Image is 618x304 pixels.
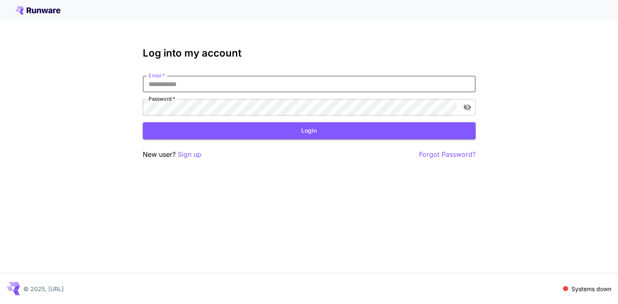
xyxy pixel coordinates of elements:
[143,47,476,59] h3: Log into my account
[571,284,611,293] p: Systems down
[419,149,476,160] button: Forgot Password?
[149,95,175,102] label: Password
[149,72,165,79] label: Email
[460,100,475,115] button: toggle password visibility
[143,122,476,139] button: Login
[143,149,201,160] p: New user?
[178,149,201,160] button: Sign up
[23,284,64,293] p: © 2025, [URL]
